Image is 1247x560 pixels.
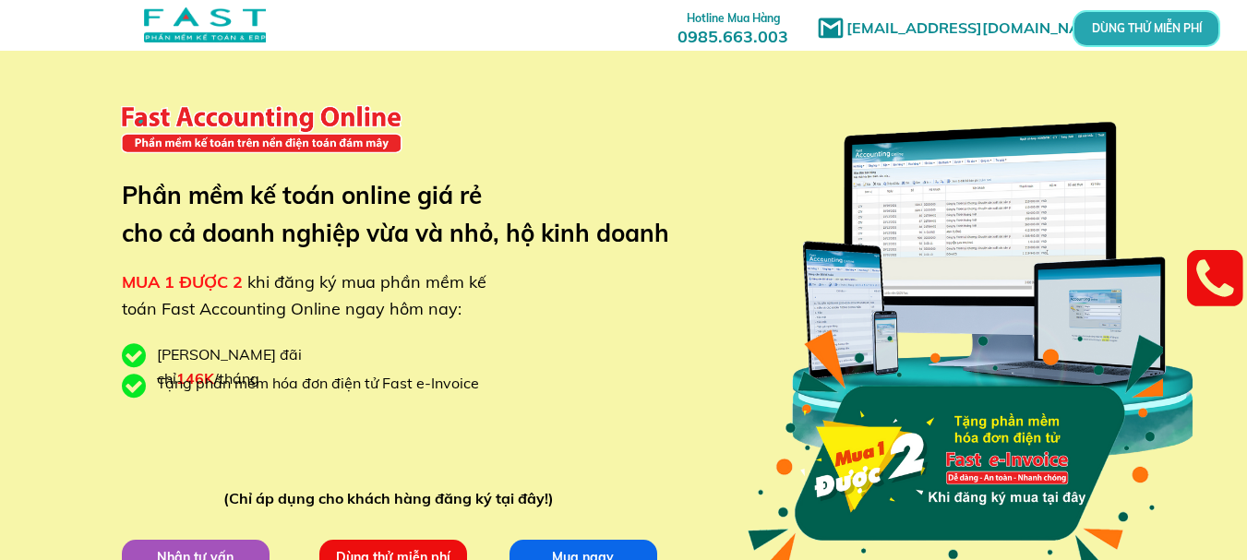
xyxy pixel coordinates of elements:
h3: 0985.663.003 [657,6,809,46]
h1: [EMAIL_ADDRESS][DOMAIN_NAME] [846,17,1119,41]
span: MUA 1 ĐƯỢC 2 [122,271,243,292]
span: khi đăng ký mua phần mềm kế toán Fast Accounting Online ngay hôm nay: [122,271,486,319]
div: (Chỉ áp dụng cho khách hàng đăng ký tại đây!) [223,487,562,511]
span: 146K [176,369,214,387]
div: [PERSON_NAME] đãi chỉ /tháng [157,343,397,390]
span: Hotline Mua Hàng [687,11,780,25]
h3: Phần mềm kế toán online giá rẻ cho cả doanh nghiệp vừa và nhỏ, hộ kinh doanh [122,176,697,253]
p: DÙNG THỬ MIỄN PHÍ [1124,24,1169,34]
div: Tặng phần mềm hóa đơn điện tử Fast e-Invoice [157,372,493,396]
